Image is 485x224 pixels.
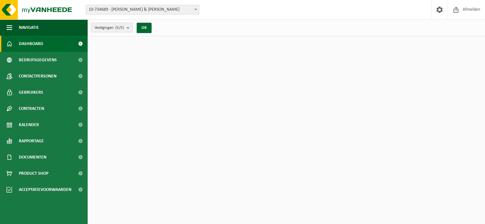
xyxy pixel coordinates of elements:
span: Rapportage [19,133,44,149]
span: Contracten [19,100,44,117]
span: Vestigingen [94,23,124,33]
span: 10-734689 - ROGER & ROGER - MOUSCRON [86,5,199,14]
span: Product Shop [19,165,48,182]
span: Kalender [19,117,39,133]
count: (5/5) [115,26,124,30]
span: Gebruikers [19,84,43,100]
span: Bedrijfsgegevens [19,52,57,68]
button: Vestigingen(5/5) [91,23,133,32]
button: OK [137,23,152,33]
span: Acceptatievoorwaarden [19,182,71,198]
span: Navigatie [19,19,39,36]
span: Contactpersonen [19,68,56,84]
span: 10-734689 - ROGER & ROGER - MOUSCRON [86,5,199,15]
span: Documenten [19,149,46,165]
span: Dashboard [19,36,43,52]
